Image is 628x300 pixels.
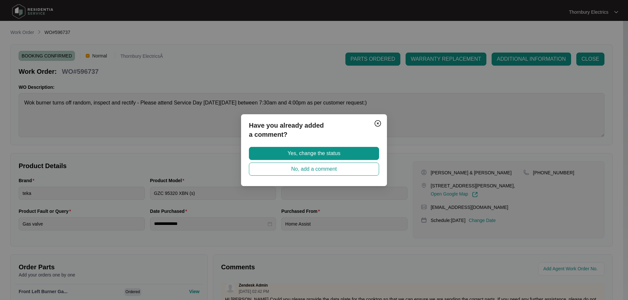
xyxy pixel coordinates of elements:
[249,163,379,176] button: No, add a comment
[288,150,340,157] span: Yes, change the status
[249,147,379,160] button: Yes, change the status
[374,119,382,127] img: closeCircle
[249,121,379,130] p: Have you already added
[249,130,379,139] p: a comment?
[373,118,383,129] button: Close
[291,165,337,173] span: No, add a comment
